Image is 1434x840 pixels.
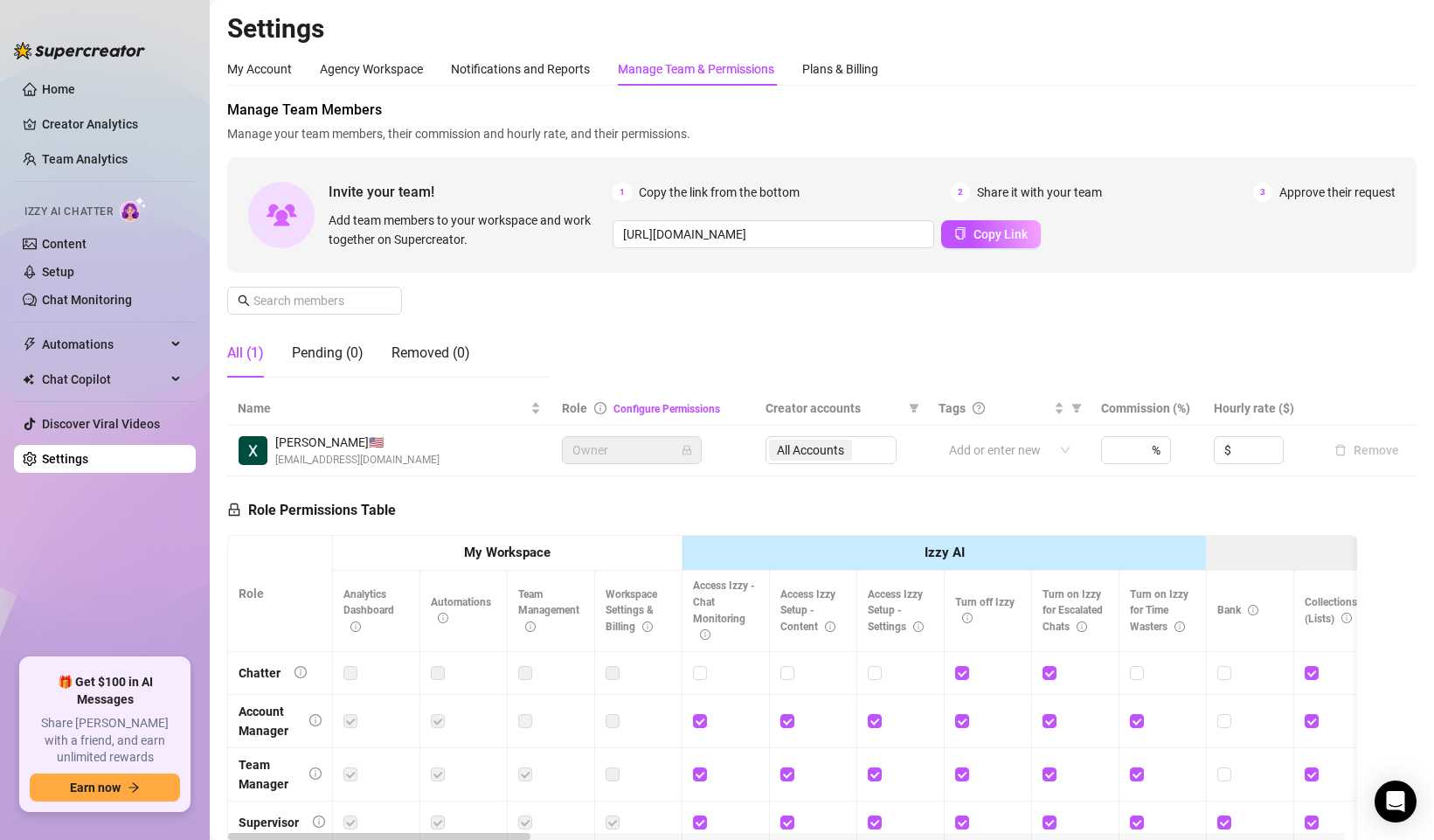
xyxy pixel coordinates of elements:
div: Plans & Billing [802,59,878,79]
input: Search members [253,291,378,310]
span: 🎁 Get $100 in AI Messages [30,674,180,708]
span: Manage your team members, their commission and hourly rate, and their permissions. [227,124,1417,143]
span: [EMAIL_ADDRESS][DOMAIN_NAME] [275,452,440,469]
div: Pending (0) [292,343,364,364]
div: Manage Team & Permissions [618,59,774,79]
button: Earn nowarrow-right [30,774,180,802]
span: info-circle [350,621,361,632]
span: Share [PERSON_NAME] with a friend, and earn unlimited rewards [30,715,180,767]
a: Team Analytics [42,152,128,166]
span: Turn on Izzy for Time Wasters [1130,588,1188,634]
div: Removed (0) [391,343,470,364]
span: Analytics Dashboard [343,588,394,634]
div: Supervisor [239,813,299,832]
a: Discover Viral Videos [42,417,160,431]
span: lock [682,445,692,455]
strong: My Workspace [464,545,551,560]
div: My Account [227,59,292,79]
th: Hourly rate ($) [1203,392,1317,426]
span: info-circle [438,613,448,623]
strong: Izzy AI [925,545,965,560]
h2: Settings [227,12,1417,45]
span: Owner [572,437,691,463]
span: info-circle [1174,621,1185,632]
span: info-circle [700,629,710,640]
button: Copy Link [941,220,1041,248]
span: Approve their request [1279,183,1396,202]
span: info-circle [309,767,322,780]
img: Chat Copilot [23,373,34,385]
th: Role [228,536,333,652]
span: Access Izzy Setup - Content [780,588,835,634]
span: info-circle [594,402,606,414]
a: Content [42,237,87,251]
span: Collections (Lists) [1305,596,1357,625]
span: 3 [1253,183,1272,202]
span: Bank [1217,604,1258,616]
span: Izzy AI Chatter [24,204,113,220]
div: Notifications and Reports [451,59,590,79]
span: Automations [431,596,491,625]
span: Access Izzy - Chat Monitoring [693,580,755,642]
span: Name [238,399,527,418]
span: arrow-right [128,781,140,794]
span: [PERSON_NAME] 🇺🇸 [275,433,440,452]
span: Role [562,401,587,415]
span: filter [909,403,919,413]
span: Copy Link [973,227,1028,241]
span: info-circle [642,621,653,632]
a: Home [42,82,75,96]
span: Creator accounts [765,399,902,418]
div: Team Manager [239,755,295,794]
a: Chat Monitoring [42,293,132,307]
span: Turn off Izzy [955,596,1015,625]
a: Setup [42,265,74,279]
th: Name [227,392,551,426]
span: info-circle [962,613,973,623]
img: logo-BBDzfeDw.svg [14,42,145,59]
span: info-circle [1248,605,1258,615]
span: Invite your team! [329,181,613,203]
span: info-circle [913,621,924,632]
span: info-circle [1077,621,1087,632]
span: Automations [42,330,166,358]
button: Remove [1327,440,1406,461]
span: Access Izzy Setup - Settings [868,588,924,634]
span: Earn now [70,781,121,795]
span: lock [227,503,241,517]
span: Team Management [518,588,579,634]
span: search [238,295,250,307]
img: Xena Kai [239,436,267,465]
div: All (1) [227,343,264,364]
span: thunderbolt [23,337,37,351]
span: info-circle [825,621,835,632]
span: 2 [951,183,970,202]
span: info-circle [294,666,307,678]
span: Manage Team Members [227,100,1417,121]
div: Account Manager [239,702,295,740]
span: Share it with your team [977,183,1102,202]
span: info-circle [1341,613,1352,623]
span: Copy the link from the bottom [639,183,800,202]
span: question-circle [973,402,985,414]
span: info-circle [309,714,322,726]
a: Configure Permissions [613,403,720,415]
th: Commission (%) [1091,392,1204,426]
a: Settings [42,452,88,466]
img: AI Chatter [120,197,147,222]
span: filter [1068,395,1085,421]
span: filter [905,395,923,421]
h5: Role Permissions Table [227,500,396,521]
div: Chatter [239,663,281,683]
div: Agency Workspace [320,59,423,79]
span: Chat Copilot [42,365,166,393]
span: Add team members to your workspace and work together on Supercreator. [329,211,606,249]
span: copy [954,227,966,240]
span: Tags [939,399,966,418]
div: Open Intercom Messenger [1375,781,1417,823]
span: Turn on Izzy for Escalated Chats [1043,588,1103,634]
span: Workspace Settings & Billing [606,588,657,634]
span: info-circle [313,816,325,828]
a: Creator Analytics [42,110,182,138]
span: info-circle [525,621,536,632]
